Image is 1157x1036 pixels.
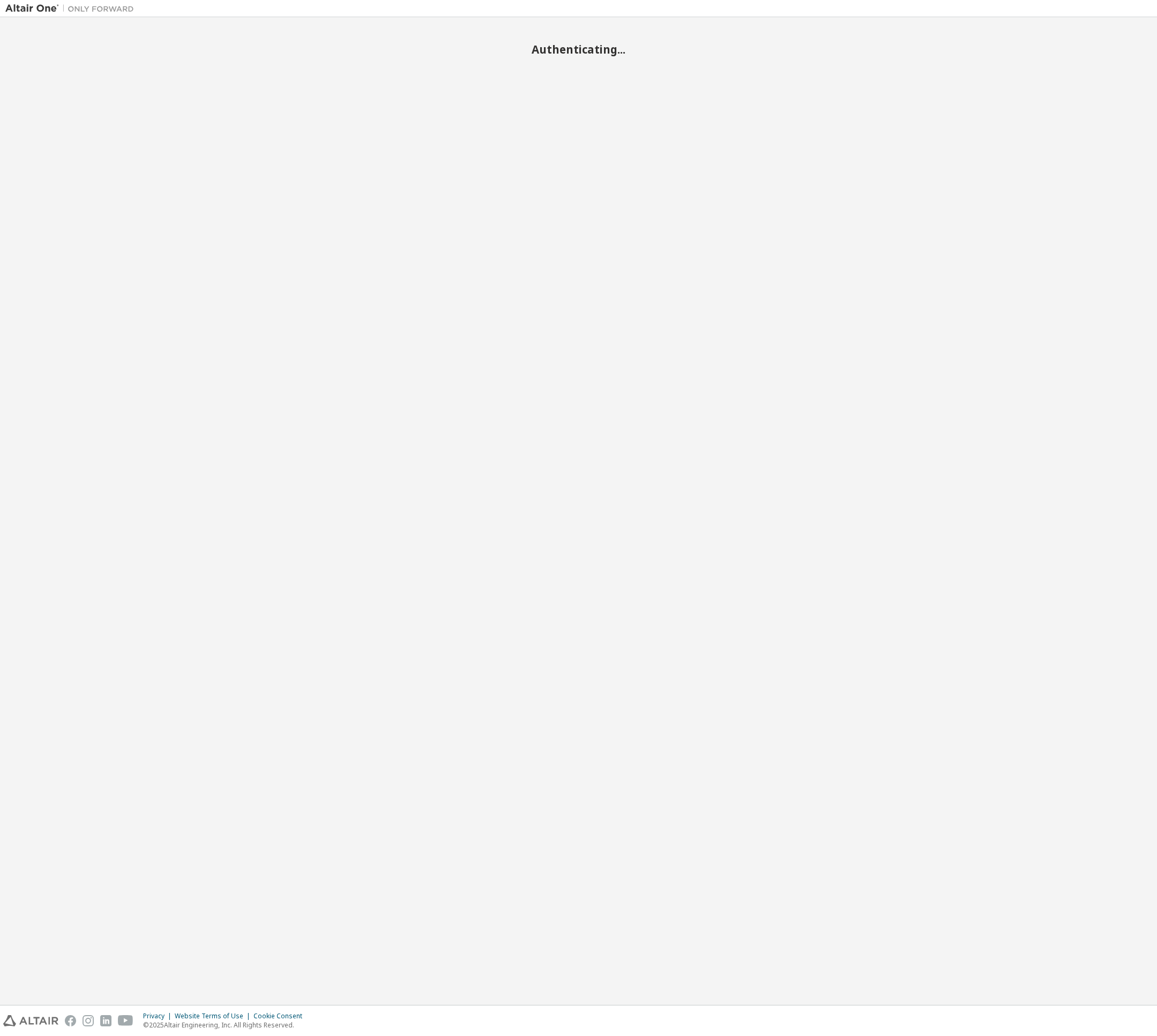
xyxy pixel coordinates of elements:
img: linkedin.svg [100,1015,111,1026]
div: Cookie Consent [253,1012,309,1020]
img: Altair One [5,3,139,14]
img: facebook.svg [65,1015,76,1026]
img: altair_logo.svg [3,1015,58,1026]
div: Website Terms of Use [175,1012,253,1020]
img: youtube.svg [118,1015,133,1026]
img: instagram.svg [83,1015,94,1026]
p: © 2025 Altair Engineering, Inc. All Rights Reserved. [143,1020,309,1030]
h2: Authenticating... [5,42,1152,56]
div: Privacy [143,1012,175,1020]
